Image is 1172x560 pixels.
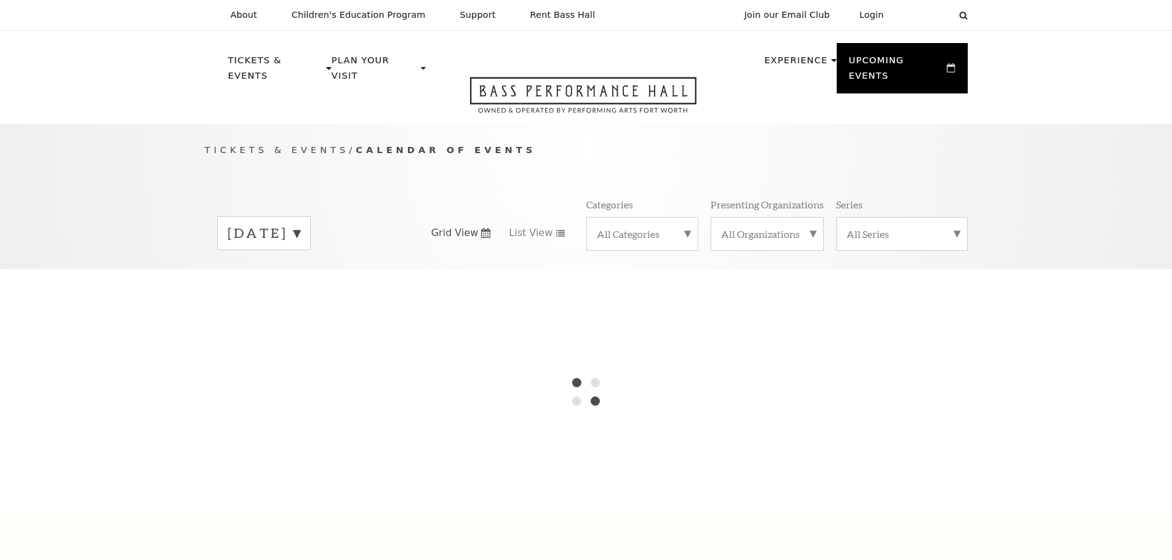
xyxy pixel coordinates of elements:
[721,227,813,240] label: All Organizations
[205,143,968,158] p: /
[904,9,947,21] select: Select:
[849,53,944,90] p: Upcoming Events
[509,226,552,240] span: List View
[292,10,426,20] p: Children's Education Program
[332,53,418,90] p: Plan Your Visit
[228,53,324,90] p: Tickets & Events
[205,144,349,155] span: Tickets & Events
[847,227,957,240] label: All Series
[711,198,824,211] p: Presenting Organizations
[597,227,688,240] label: All Categories
[836,198,863,211] p: Series
[460,10,496,20] p: Support
[431,226,479,240] span: Grid View
[586,198,633,211] p: Categories
[231,10,257,20] p: About
[764,53,827,75] p: Experience
[356,144,536,155] span: Calendar of Events
[530,10,596,20] p: Rent Bass Hall
[228,224,300,243] label: [DATE]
